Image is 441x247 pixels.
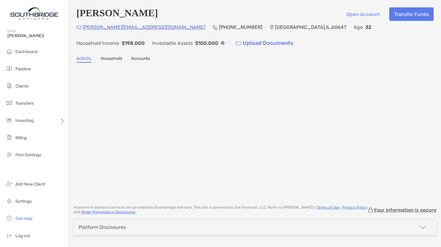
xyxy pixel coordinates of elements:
a: Accounts [131,56,150,63]
a: Model Marketplace Disclosures [81,210,135,214]
p: Your information is secure [374,207,436,213]
p: [PERSON_NAME][EMAIL_ADDRESS][DOMAIN_NAME] [83,23,205,31]
span: Get Help [15,216,32,221]
h4: [PERSON_NAME] [76,7,158,21]
img: button icon [236,41,241,45]
img: billing icon [6,134,13,141]
span: Investing [15,118,34,123]
a: Household [101,56,122,63]
img: settings icon [6,197,13,205]
span: Transfers [15,101,34,106]
p: Investment advisory services are provided by Southbridge Advisors . This site is powered by Zoe F... [74,205,367,214]
img: firm-settings icon [6,151,13,158]
span: Add New Client [15,182,45,187]
img: investing icon [6,116,13,124]
span: Billing [15,135,27,140]
img: logout icon [6,232,13,239]
p: $198,000 [122,39,145,47]
p: 32 [365,23,371,31]
button: Open Account [342,7,384,21]
img: transfers icon [6,99,13,107]
p: Age [354,23,363,31]
img: clients icon [6,82,13,89]
span: [PERSON_NAME]! [7,33,65,38]
img: Zoe Logo [7,2,61,25]
img: Info Icon [221,41,225,45]
p: Investable Assets [152,39,193,47]
span: Firm Settings [15,152,41,158]
img: dashboard icon [6,48,13,55]
p: [PHONE_NUMBER] [219,23,262,31]
img: Location Icon [270,25,274,30]
img: pipeline icon [6,65,13,72]
img: Phone Icon [213,25,218,30]
button: Transfer Funds [389,7,434,21]
img: Email Icon [76,25,81,29]
span: Pipeline [15,66,31,72]
p: Household Income [76,39,119,47]
p: $150,000 [195,39,218,47]
span: Settings [15,199,32,204]
span: Log out [15,233,30,238]
img: get-help icon [6,214,13,222]
span: Dashboard [15,49,37,54]
img: add_new_client icon [6,180,13,187]
span: Clients [15,84,29,89]
div: Platform Disclosures [79,224,126,230]
p: [GEOGRAPHIC_DATA] , IL , 60647 [275,23,346,31]
a: Upload Documents [232,37,297,50]
a: Activity [76,56,91,63]
img: icon arrow [419,224,427,231]
a: Terms of Use [317,205,339,210]
a: Privacy Policy [342,205,367,210]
